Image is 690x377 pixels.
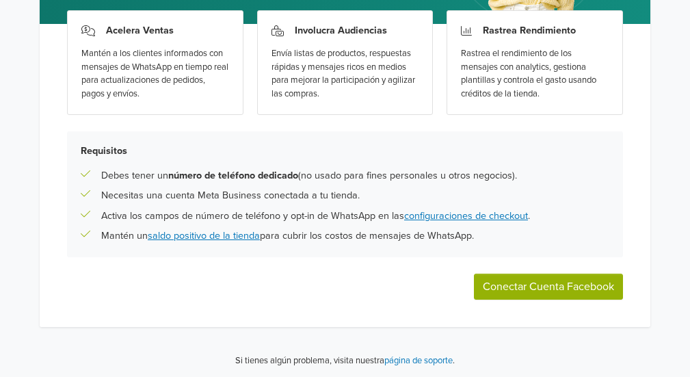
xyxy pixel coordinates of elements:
h3: Rastrea Rendimiento [483,25,576,36]
h3: Acelera Ventas [106,25,174,36]
h5: Requisitos [81,145,609,157]
p: Activa los campos de número de teléfono y opt-in de WhatsApp en las . [101,209,530,224]
p: Si tienes algún problema, visita nuestra . [235,354,455,368]
p: Debes tener un (no usado para fines personales u otros negocios). [101,168,517,183]
button: Conectar Cuenta Facebook [474,274,623,300]
div: Envía listas de productos, respuestas rápidas y mensajes ricos en medios para mejorar la particip... [271,47,419,101]
a: página de soporte [384,355,453,366]
p: Mantén un para cubrir los costos de mensajes de WhatsApp. [101,229,474,244]
a: saldo positivo de la tienda [148,230,260,242]
a: configuraciones de checkout [404,210,528,222]
p: Necesitas una cuenta Meta Business conectada a tu tienda. [101,188,360,203]
h3: Involucra Audiencias [295,25,387,36]
b: número de teléfono dedicado [168,170,298,181]
div: Mantén a los clientes informados con mensajes de WhatsApp en tiempo real para actualizaciones de ... [81,47,229,101]
div: Rastrea el rendimiento de los mensajes con analytics, gestiona plantillas y controla el gasto usa... [461,47,609,101]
